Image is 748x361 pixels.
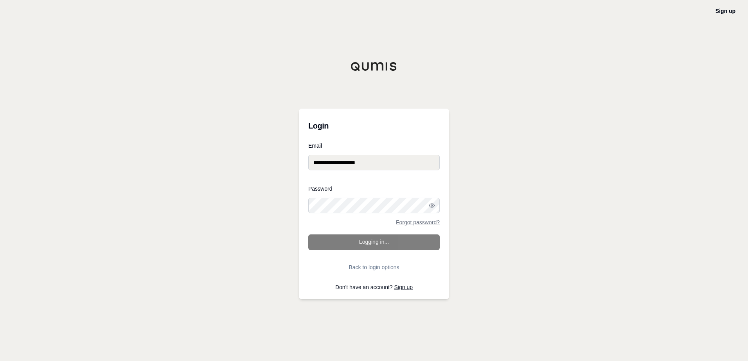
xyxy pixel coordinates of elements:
[351,62,397,71] img: Qumis
[394,284,413,290] a: Sign up
[716,8,735,14] a: Sign up
[396,220,440,225] a: Forgot password?
[308,143,440,148] label: Email
[308,118,440,134] h3: Login
[308,259,440,275] button: Back to login options
[308,284,440,290] p: Don't have an account?
[308,186,440,191] label: Password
